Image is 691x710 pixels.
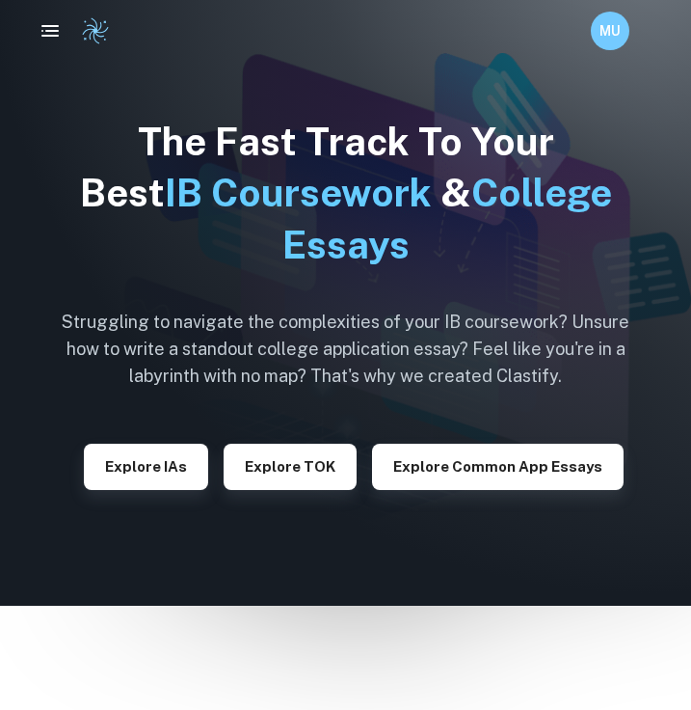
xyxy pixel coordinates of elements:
[224,456,357,475] a: Explore TOK
[165,170,432,215] span: IB Coursework
[84,456,208,475] a: Explore IAs
[84,444,208,490] button: Explore IAs
[599,20,622,41] h6: MU
[47,116,645,270] h1: The Fast Track To Your Best &
[282,170,612,266] span: College Essays
[372,444,624,490] button: Explore Common App essays
[69,16,110,45] a: Clastify logo
[81,16,110,45] img: Clastify logo
[47,309,645,390] h6: Struggling to navigate the complexities of your IB coursework? Unsure how to write a standout col...
[224,444,357,490] button: Explore TOK
[591,12,629,50] button: MU
[372,456,624,475] a: Explore Common App essays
